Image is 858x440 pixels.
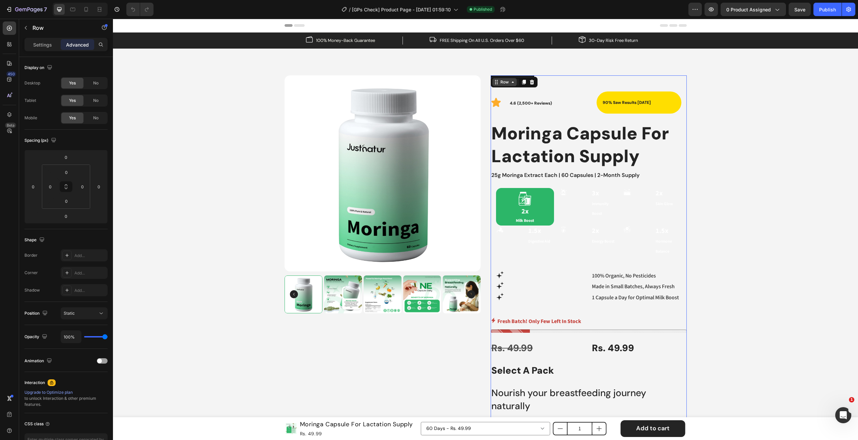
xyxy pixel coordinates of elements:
iframe: To enrich screen reader interactions, please activate Accessibility in Grammarly extension settings [113,19,858,440]
div: Publish [819,6,836,13]
p: 1 Capsule a Day for Optimal Milk Boost [479,274,568,284]
span: 90% saw results [DATE] [490,81,538,86]
span: Immunity Boost [479,183,496,198]
div: Animation [24,357,53,366]
button: Static [61,307,108,319]
input: 0 [59,152,73,162]
span: Hormone Balance [543,220,559,235]
p: Row [33,24,89,32]
input: 0px [77,182,87,192]
p: Settings [33,41,52,48]
div: Tablet [24,98,36,104]
div: Add... [74,270,106,276]
button: 7 [3,3,50,16]
p: 100% Money-Back Guarantee [203,18,262,25]
span: No [93,115,99,121]
strong: 1.5x [415,208,428,216]
span: Save [794,7,805,12]
div: Border [24,252,38,258]
input: 0px [60,196,73,206]
button: increment [480,404,493,416]
span: Energy Boost [479,220,501,225]
span: Digestive Aid [415,220,437,225]
input: 0 [94,182,104,192]
p: FREE Shipping On All U.S. Orders Over $60 [327,18,411,25]
input: quantity [454,404,480,416]
p: 30-Day Risk Free Return [476,18,525,25]
h1: moringa capsule for lactation supply [378,103,574,149]
button: Carousel Next Arrow [354,271,362,279]
div: Shape [24,236,46,245]
span: Yes [69,98,76,104]
input: 0 [28,182,38,192]
span: Published [474,6,492,12]
p: Fresh Batch! Only Few Left In Stock [384,298,468,308]
input: 0px [60,167,73,177]
button: Add to cart [507,401,572,418]
div: CSS class [24,421,50,427]
p: Select A Pack [378,345,573,358]
div: Interaction [24,380,45,386]
input: Auto [61,331,81,343]
iframe: Intercom live chat [835,407,851,423]
div: Mobile [24,115,37,121]
span: [GPs Check] Product Page - [DATE] 01:59:10 [352,6,451,13]
span: Skin Glow [543,183,560,188]
strong: 2x [479,208,486,216]
div: Opacity [24,332,49,341]
strong: 1.5x [543,208,555,216]
div: Rs. 49.99 [378,322,473,336]
h1: Moringa Capsule For Lactation Supply [186,400,301,411]
div: Rs. 49.99 [186,411,301,419]
div: Beta [5,123,16,128]
span: Static [64,311,75,316]
div: Position [24,309,49,318]
div: to unlock Interaction & other premium features. [24,389,108,407]
img: Alt Image [317,17,323,24]
div: 450 [6,71,16,77]
div: Upgrade to Optimize plan [24,389,108,395]
span: Yes [69,80,76,86]
span: 4.6 (2,500+ Reviews) [397,82,439,87]
p: 7 [44,5,47,13]
div: Desktop [24,80,40,86]
div: Undo/Redo [126,3,154,16]
button: 0 product assigned [721,3,786,16]
div: Rs. 49.99 [478,322,574,336]
span: 1 [849,397,854,402]
span: No [93,98,99,104]
p: Nourish your breastfeeding journey naturally [378,368,573,394]
span: Milk Boost [403,199,421,204]
div: Add... [74,253,106,259]
strong: 2x [543,170,550,179]
div: Add... [74,288,106,294]
div: Corner [24,270,38,276]
strong: 3x [479,170,486,179]
button: decrement [441,404,454,416]
div: Shadow [24,287,40,293]
button: Save [789,3,811,16]
img: Alt Image [193,17,200,24]
button: Carousel Back Arrow [177,271,185,279]
p: Made in Small Batches, Always Fresh [479,263,568,273]
p: Advanced [66,41,89,48]
button: Publish [813,3,842,16]
div: Row [386,60,397,66]
span: Yes [69,115,76,121]
span: 0 product assigned [726,6,771,13]
p: 25g moringa extract each | 60 capsules | 2-month supply [378,153,573,160]
span: No [93,80,99,86]
img: Alt Image [466,17,473,24]
div: Add to cart [523,405,557,414]
strong: 2x [409,188,416,197]
div: Display on [24,63,54,72]
p: 100% Organic, No Pesticides [479,253,568,262]
span: / [349,6,351,13]
div: Spacing (px) [24,136,58,145]
input: 0px [45,182,55,192]
input: 0 [59,211,73,221]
